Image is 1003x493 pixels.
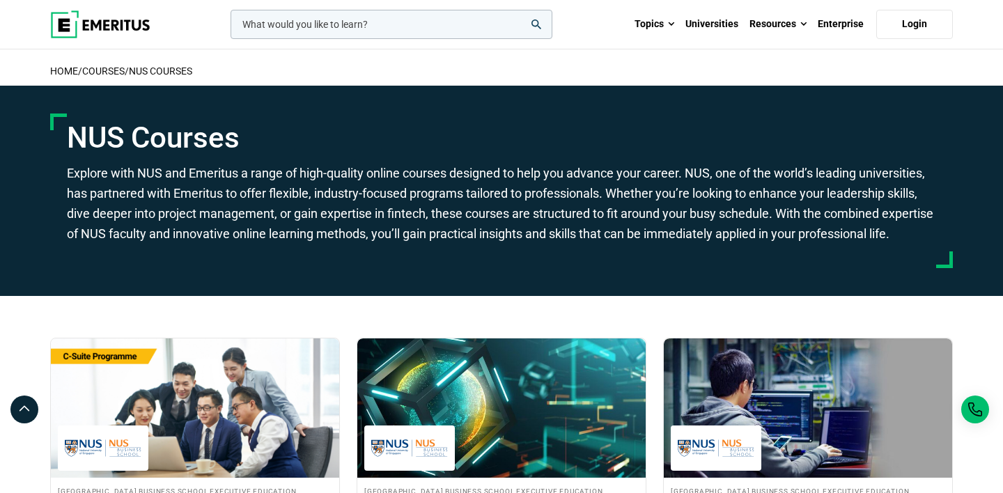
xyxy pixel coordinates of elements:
[129,65,192,77] a: NUS Courses
[678,432,754,464] img: National University of Singapore Business School Executive Education
[82,65,125,77] a: COURSES
[67,164,936,244] p: Explore with NUS and Emeritus a range of high-quality online courses designed to help you advance...
[664,338,952,478] img: Python For Analytics | Online Coding Course
[50,56,953,86] h2: / /
[231,10,552,39] input: woocommerce-product-search-field-0
[51,338,339,478] img: Global Chief Strategy Officer (CSO) Programme | Online Leadership Course
[357,338,646,478] img: FinTech: Innovation and Transformation in Financial Services | Online Finance Course
[67,120,936,155] h1: NUS Courses
[371,432,448,464] img: National University of Singapore Business School Executive Education
[876,10,953,39] a: Login
[50,65,78,77] a: home
[65,432,141,464] img: National University of Singapore Business School Executive Education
